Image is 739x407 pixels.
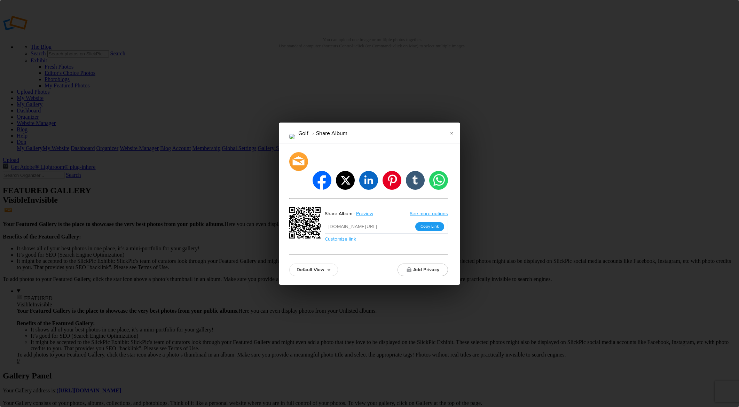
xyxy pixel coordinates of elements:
[308,127,347,139] li: Share Album
[352,209,378,218] a: Preview
[406,171,425,190] li: tumblr
[325,209,352,218] div: Share Album
[289,134,295,139] img: Golf85-Edit-2.png
[313,171,331,190] li: facebook
[415,222,444,231] button: Copy Link
[429,171,448,190] li: whatsapp
[398,264,448,276] button: Add Privacy
[289,264,338,276] a: Default View
[443,123,460,143] a: ×
[383,171,401,190] li: pinterest
[289,207,323,241] div: https://slickpic.us/1844720652jk
[325,236,356,242] a: Customize link
[359,171,378,190] li: linkedin
[336,171,355,190] li: twitter
[410,211,448,217] a: See more options
[298,127,308,139] li: Golf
